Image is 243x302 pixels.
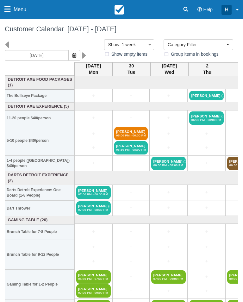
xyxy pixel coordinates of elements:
a: [PERSON_NAME]05:00 PM - 06:30 PM [114,127,148,140]
button: Category Filter [164,39,233,50]
a: + [189,274,224,280]
a: + [151,144,186,151]
a: [PERSON_NAME] (2)06:30 PM - 08:00 PM [151,157,186,170]
a: [PERSON_NAME] (2)06:30 PM - 08:00 PM [189,111,224,125]
span: : 1 week [119,42,136,47]
a: + [76,144,111,151]
a: + [151,130,186,137]
a: + [151,228,186,235]
em: 06:30 PM - 08:00 PM [153,163,184,167]
a: + [151,189,186,196]
a: + [114,160,148,167]
a: + [151,115,186,121]
a: + [114,244,148,250]
a: + [189,244,224,250]
button: Show: 1 week [104,39,154,50]
a: [PERSON_NAME]07:00 PM - 08:30 PM [76,186,111,199]
a: + [189,160,224,167]
em: 07:00 PM - 09:00 PM [153,277,184,281]
span: Category Filter [168,41,225,48]
th: 1-4 people ([GEOGRAPHIC_DATA]) $40/person [5,156,75,171]
a: + [151,288,186,294]
a: + [151,258,186,265]
th: The Bullseye Package [5,89,75,102]
span: Show empty items [104,52,153,56]
span: Help [203,7,213,12]
a: Detroit Axe Food Packages (1) [7,77,73,88]
em: 05:30 PM - 07:30 PM [78,277,109,281]
th: 30 Tue [113,62,151,76]
a: + [76,160,111,167]
a: [PERSON_NAME]07:00 PM - 09:00 PM [76,284,111,298]
span: Group items in bookings [164,52,224,56]
a: + [189,130,224,137]
th: Brunch Table for 7-8 People [5,224,75,240]
a: + [76,244,111,250]
em: 06:30 PM - 08:00 PM [191,118,222,122]
a: [PERSON_NAME]06:30 PM - 08:00 PM [114,141,148,154]
th: 11-20 people $40/person [5,110,75,126]
img: checkfront-main-nav-mini-logo.png [115,5,124,15]
span: Show [108,42,119,47]
a: [PERSON_NAME]07:00 PM - 09:00 PM [151,270,186,284]
a: + [114,115,148,121]
th: Dart Thrower [5,201,75,216]
a: Darts Detroit Experience (2) [7,172,73,184]
a: + [189,288,224,294]
label: Group items in bookings [164,49,223,59]
a: + [151,244,186,250]
th: [DATE] Wed [150,62,188,76]
em: 05:00 PM - 06:30 PM [116,134,146,137]
th: Brunch Table for 9-12 People [5,240,75,269]
span: [DATE] - [DATE] [64,25,116,33]
a: + [189,204,224,211]
a: [PERSON_NAME] (2) [189,91,224,100]
th: Darts Detroit Experience: One Board (1-8 People) [5,185,75,201]
a: + [114,92,148,99]
em: 07:00 PM - 08:30 PM [78,208,109,212]
th: [DATE] Mon [75,62,113,76]
a: + [76,115,111,121]
h1: Customer Calendar [5,25,238,33]
a: + [76,92,111,99]
th: 5-10 people $40/person [5,126,75,156]
a: + [76,258,111,265]
a: [PERSON_NAME] (3)07:00 PM - 08:30 PM [76,201,111,215]
a: + [151,92,186,99]
a: + [114,204,148,211]
a: + [76,130,111,137]
a: + [189,258,224,265]
a: + [189,228,224,235]
a: + [151,204,186,211]
em: 07:00 PM - 09:00 PM [78,291,109,295]
a: + [189,144,224,151]
a: Gaming Table (20) [7,217,73,223]
a: + [189,189,224,196]
th: 2 Thu [188,62,226,76]
a: + [114,274,148,280]
a: Detroit Axe Experience (5) [7,104,73,110]
em: 07:00 PM - 08:30 PM [78,192,109,196]
a: + [114,189,148,196]
div: H [221,5,232,15]
th: Gaming Table for 1-2 People [5,269,75,299]
label: Show empty items [104,49,152,59]
i: Help [197,7,202,12]
a: + [76,228,111,235]
a: + [114,288,148,294]
a: + [114,228,148,235]
a: [PERSON_NAME]05:30 PM - 07:30 PM [76,270,111,284]
em: 06:30 PM - 08:00 PM [116,148,146,152]
a: + [114,258,148,265]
